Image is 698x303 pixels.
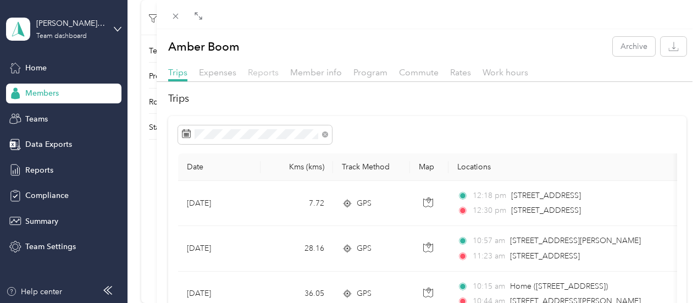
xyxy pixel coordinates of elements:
span: 12:18 pm [473,190,506,202]
span: [STREET_ADDRESS][PERSON_NAME] [510,236,641,245]
span: GPS [357,243,372,255]
span: 12:30 pm [473,205,506,217]
span: [STREET_ADDRESS] [511,206,581,215]
span: 11:23 am [473,250,505,262]
span: Trips [168,67,187,78]
iframe: Everlance-gr Chat Button Frame [636,241,698,303]
span: Member info [290,67,342,78]
td: [DATE] [178,181,261,226]
th: Map [410,153,448,181]
span: Work hours [483,67,528,78]
td: 7.72 [261,181,333,226]
span: Reports [248,67,279,78]
th: Kms (kms) [261,153,333,181]
th: Track Method [333,153,410,181]
span: Commute [399,67,439,78]
p: Amber Boom [168,37,240,56]
td: [DATE] [178,226,261,271]
span: Expenses [199,67,236,78]
span: Home ([STREET_ADDRESS]) [510,282,608,291]
td: 28.16 [261,226,333,271]
span: Rates [450,67,471,78]
span: [STREET_ADDRESS] [510,251,580,261]
span: 10:15 am [473,280,505,293]
span: GPS [357,197,372,210]
h2: Trips [168,91,686,106]
span: GPS [357,288,372,300]
th: Date [178,153,261,181]
span: Program [353,67,387,78]
span: [STREET_ADDRESS] [511,191,581,200]
span: 10:57 am [473,235,505,247]
button: Archive [613,37,655,56]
